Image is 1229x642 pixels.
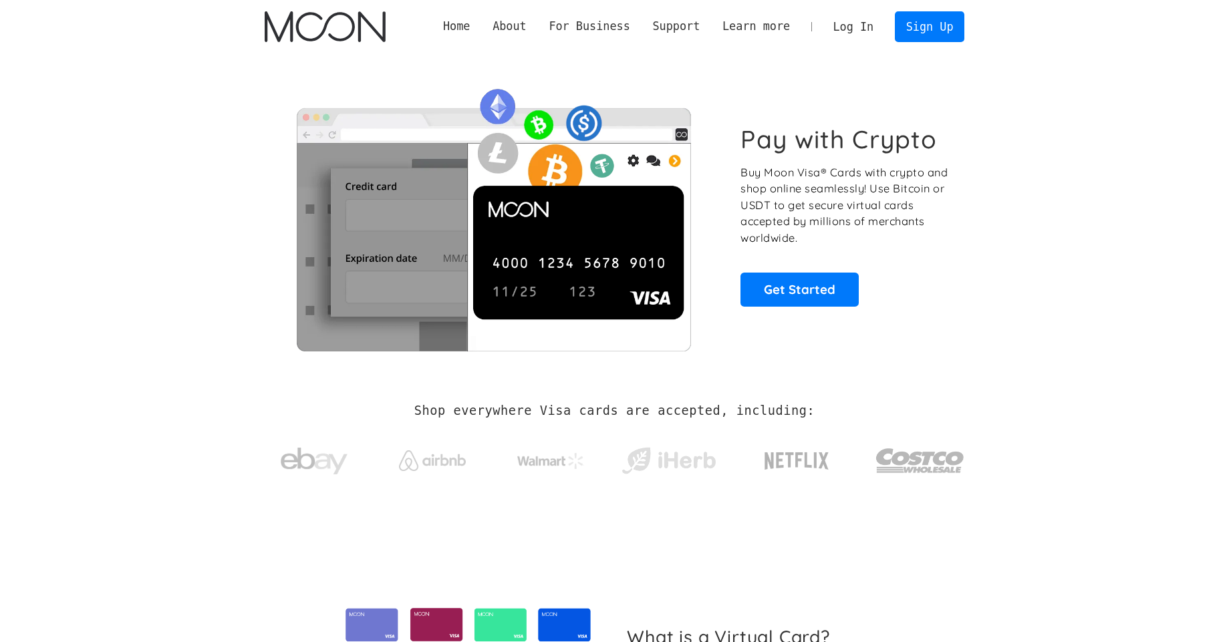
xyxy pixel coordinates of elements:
a: iHerb [619,430,718,485]
img: iHerb [619,444,718,478]
div: For Business [538,18,642,35]
a: Walmart [501,440,600,476]
div: About [481,18,537,35]
div: About [493,18,527,35]
a: Sign Up [895,11,964,41]
div: Support [652,18,700,35]
a: Netflix [737,431,857,484]
img: Walmart [517,453,584,469]
p: Buy Moon Visa® Cards with crypto and shop online seamlessly! Use Bitcoin or USDT to get secure vi... [740,164,950,247]
div: For Business [549,18,630,35]
h2: Shop everywhere Visa cards are accepted, including: [414,404,815,418]
a: Costco [875,422,965,492]
h1: Pay with Crypto [740,124,937,154]
img: Netflix [763,444,830,478]
img: Moon Logo [265,11,386,42]
img: Airbnb [399,450,466,471]
div: Learn more [711,18,801,35]
img: Moon Cards let you spend your crypto anywhere Visa is accepted. [265,79,722,351]
a: ebay [265,427,364,489]
a: Get Started [740,273,859,306]
a: home [265,11,386,42]
a: Airbnb [382,437,482,478]
img: Costco [875,436,965,486]
a: Home [432,18,481,35]
img: ebay [281,440,348,482]
div: Learn more [722,18,790,35]
a: Log In [822,12,885,41]
div: Support [642,18,711,35]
